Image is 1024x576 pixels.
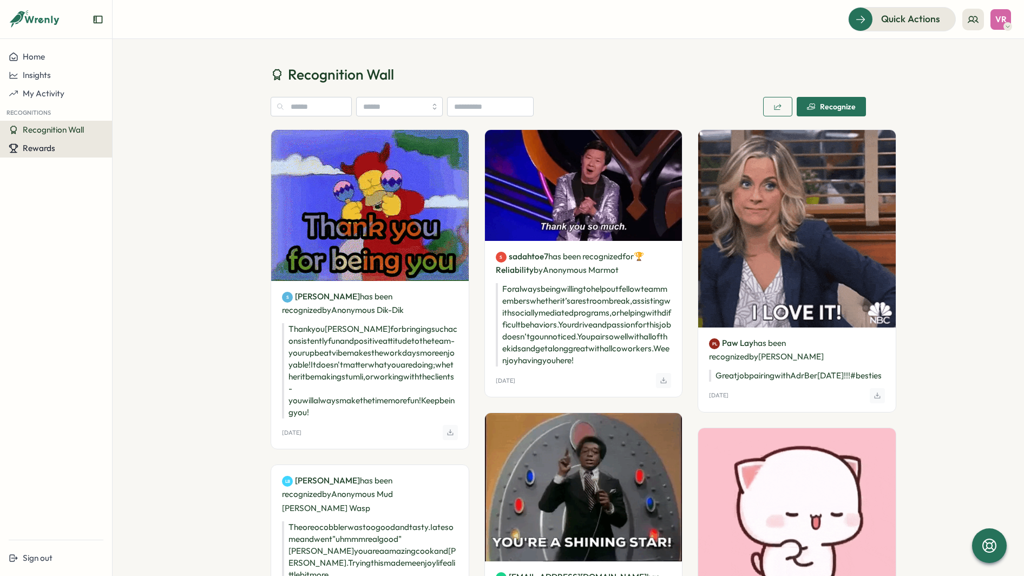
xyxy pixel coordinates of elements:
span: LB [285,475,290,487]
span: Quick Actions [881,12,940,26]
span: PL [712,338,717,350]
p: [DATE] [496,377,515,384]
img: Recognition Image [698,130,896,328]
img: Recognition Image [271,130,469,281]
a: PLPaw Lay [709,337,753,349]
p: has been recognized by Anonymous Mud [PERSON_NAME] Wasp [282,474,458,514]
div: Recognize [807,102,856,111]
p: [DATE] [282,429,301,436]
p: has been recognized by [PERSON_NAME] [709,336,885,363]
button: Expand sidebar [93,14,103,25]
img: Recognition Image [485,130,682,241]
button: Recognize [797,97,866,116]
span: Insights [23,70,51,80]
img: Recognition Image [485,413,682,561]
span: for [622,251,634,261]
span: Recognition Wall [23,125,84,135]
a: Ssadahtoe7 [496,251,548,263]
p: For always being willing to help out fellow team members whether it’s a restroom break, assisting... [496,283,672,366]
p: has been recognized by Anonymous Marmot [496,250,672,277]
span: Home [23,51,45,62]
a: LB[PERSON_NAME] [282,475,360,487]
span: My Activity [23,88,64,99]
span: Sign out [23,553,52,563]
p: Thank you [PERSON_NAME] for bringing such a consistently fun and positive attitude to the team- y... [282,323,458,418]
button: Quick Actions [848,7,956,31]
span: S [286,291,289,303]
a: S[PERSON_NAME] [282,291,360,303]
button: VR [990,9,1011,30]
span: S [500,251,502,263]
span: Recognition Wall [288,65,394,84]
span: Rewards [23,143,55,153]
p: [DATE] [709,392,728,399]
p: has been recognized by Anonymous Dik-Dik [282,290,458,317]
span: VR [995,15,1007,24]
p: Great job pairing with AdrBer [DATE]!!! #besties [709,370,885,382]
